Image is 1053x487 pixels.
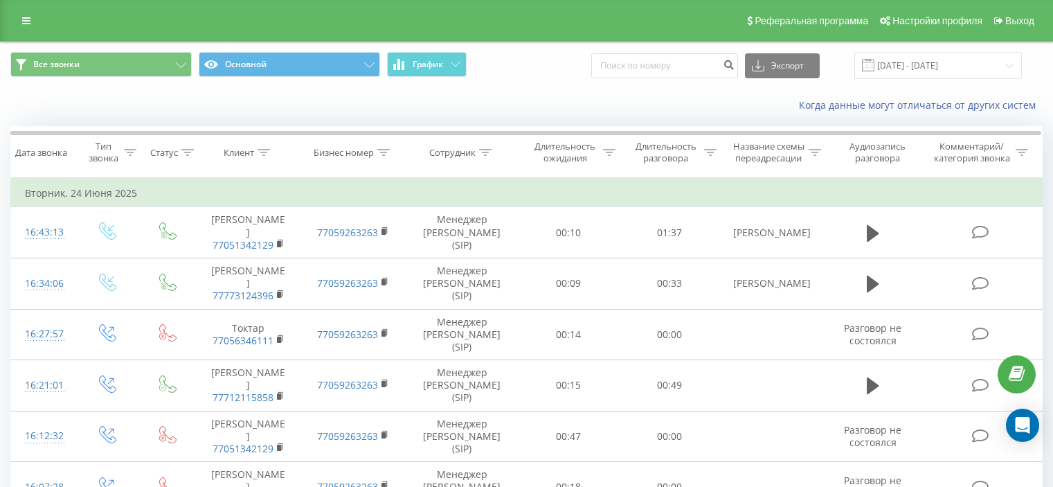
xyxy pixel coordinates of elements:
[1005,15,1034,26] span: Выход
[931,141,1012,164] div: Комментарий/категория звонка
[25,321,62,348] div: 16:27:57
[387,52,467,77] button: График
[196,258,300,309] td: [PERSON_NAME]
[406,360,519,411] td: Менеджер [PERSON_NAME] (SIP)
[406,411,519,462] td: Менеджер [PERSON_NAME] (SIP)
[619,411,719,462] td: 00:00
[531,141,600,164] div: Длительность ожидания
[406,207,519,258] td: Менеджер [PERSON_NAME] (SIP)
[429,147,476,159] div: Сотрудник
[314,147,374,159] div: Бизнес номер
[619,258,719,309] td: 00:33
[317,430,378,443] a: 77059263263
[25,270,62,297] div: 16:34:06
[519,258,619,309] td: 00:09
[213,334,273,347] a: 77056346111
[317,328,378,341] a: 77059263263
[799,98,1043,112] a: Когда данные могут отличаться от других систем
[213,238,273,251] a: 77051342129
[406,309,519,360] td: Менеджер [PERSON_NAME] (SIP)
[406,258,519,309] td: Менеджер [PERSON_NAME] (SIP)
[619,207,719,258] td: 01:37
[837,141,918,164] div: Аудиозапись разговора
[196,411,300,462] td: [PERSON_NAME]
[719,207,824,258] td: [PERSON_NAME]
[719,258,824,309] td: [PERSON_NAME]
[15,147,67,159] div: Дата звонка
[213,391,273,404] a: 77712115858
[745,53,820,78] button: Экспорт
[25,219,62,246] div: 16:43:13
[619,309,719,360] td: 00:00
[317,276,378,290] a: 77059263263
[150,147,178,159] div: Статус
[844,321,901,347] span: Разговор не состоялся
[224,147,254,159] div: Клиент
[213,289,273,302] a: 77773124396
[519,411,619,462] td: 00:47
[317,378,378,391] a: 77059263263
[1006,409,1039,442] div: Open Intercom Messenger
[33,59,80,70] span: Все звонки
[199,52,380,77] button: Основной
[317,226,378,239] a: 77059263263
[196,360,300,411] td: [PERSON_NAME]
[196,309,300,360] td: Токтар
[213,442,273,455] a: 77051342129
[196,207,300,258] td: [PERSON_NAME]
[519,360,619,411] td: 00:15
[10,52,192,77] button: Все звонки
[25,423,62,450] div: 16:12:32
[519,309,619,360] td: 00:14
[25,372,62,399] div: 16:21:01
[892,15,982,26] span: Настройки профиля
[631,141,701,164] div: Длительность разговора
[619,360,719,411] td: 00:49
[732,141,805,164] div: Название схемы переадресации
[413,60,443,69] span: График
[591,53,738,78] input: Поиск по номеру
[11,179,1043,207] td: Вторник, 24 Июня 2025
[755,15,868,26] span: Реферальная программа
[87,141,120,164] div: Тип звонка
[519,207,619,258] td: 00:10
[844,423,901,449] span: Разговор не состоялся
